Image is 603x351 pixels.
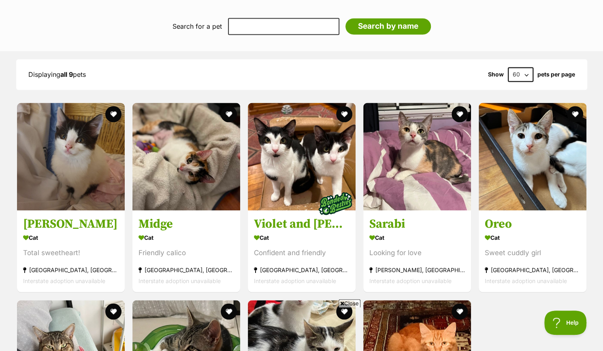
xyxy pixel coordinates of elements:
[363,210,471,292] a: Sarabi Cat Looking for love [PERSON_NAME], [GEOGRAPHIC_DATA] Interstate adoption unavailable favo...
[132,210,240,292] a: Midge Cat Friendly calico [GEOGRAPHIC_DATA], [GEOGRAPHIC_DATA] Interstate adoption unavailable fa...
[254,277,336,284] span: Interstate adoption unavailable
[369,232,465,243] div: Cat
[254,232,349,243] div: Cat
[138,232,234,243] div: Cat
[537,71,575,78] label: pets per page
[60,70,73,78] strong: all 9
[248,210,356,292] a: Violet and [PERSON_NAME] Cat Confident and friendly [GEOGRAPHIC_DATA], [GEOGRAPHIC_DATA] Intersta...
[345,18,431,34] input: Search by name
[488,71,504,78] span: Show
[28,70,86,78] span: Displaying pets
[452,303,468,319] button: favourite
[23,216,119,232] h3: [PERSON_NAME]
[221,303,237,319] button: favourite
[248,103,356,210] img: Violet and Klaus
[23,232,119,243] div: Cat
[369,264,465,275] div: [PERSON_NAME], [GEOGRAPHIC_DATA]
[485,264,580,275] div: [GEOGRAPHIC_DATA], [GEOGRAPHIC_DATA]
[315,184,356,224] img: bonded besties
[138,247,234,258] div: Friendly calico
[369,216,465,232] h3: Sarabi
[23,277,105,284] span: Interstate adoption unavailable
[254,264,349,275] div: [GEOGRAPHIC_DATA], [GEOGRAPHIC_DATA]
[132,103,240,210] img: Midge
[479,103,586,210] img: Oreo
[485,232,580,243] div: Cat
[154,311,449,347] iframe: Advertisement
[23,264,119,275] div: [GEOGRAPHIC_DATA], [GEOGRAPHIC_DATA]
[105,303,121,319] button: favourite
[138,264,234,275] div: [GEOGRAPHIC_DATA], [GEOGRAPHIC_DATA]
[452,106,468,122] button: favourite
[336,106,352,122] button: favourite
[105,106,121,122] button: favourite
[544,311,587,335] iframe: Help Scout Beacon - Open
[17,210,125,292] a: [PERSON_NAME] Cat Total sweetheart! [GEOGRAPHIC_DATA], [GEOGRAPHIC_DATA] Interstate adoption unav...
[254,247,349,258] div: Confident and friendly
[369,277,452,284] span: Interstate adoption unavailable
[363,103,471,210] img: Sarabi
[17,103,125,210] img: Yuki
[138,216,234,232] h3: Midge
[173,23,222,30] label: Search for a pet
[485,277,567,284] span: Interstate adoption unavailable
[23,247,119,258] div: Total sweetheart!
[221,106,237,122] button: favourite
[485,247,580,258] div: Sweet cuddly girl
[479,210,586,292] a: Oreo Cat Sweet cuddly girl [GEOGRAPHIC_DATA], [GEOGRAPHIC_DATA] Interstate adoption unavailable f...
[254,216,349,232] h3: Violet and [PERSON_NAME]
[567,106,583,122] button: favourite
[138,277,221,284] span: Interstate adoption unavailable
[339,299,360,307] span: Close
[369,247,465,258] div: Looking for love
[485,216,580,232] h3: Oreo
